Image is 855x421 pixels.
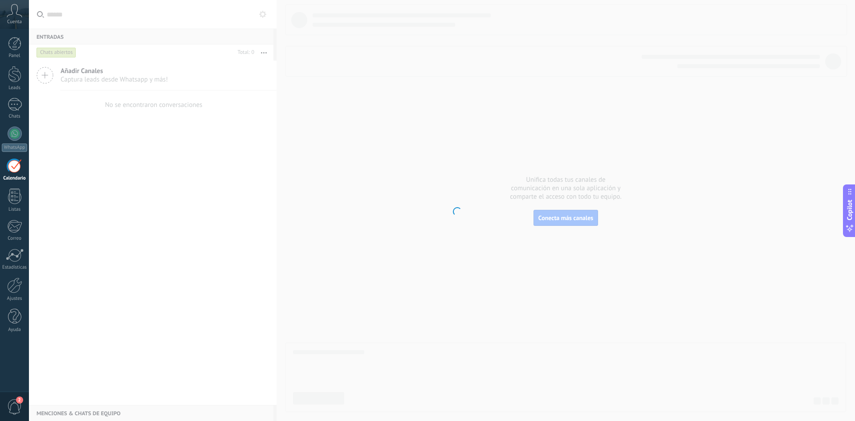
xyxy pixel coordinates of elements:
div: Ayuda [2,327,28,333]
div: Listas [2,207,28,213]
div: Chats [2,114,28,119]
div: Calendario [2,176,28,181]
span: 2 [16,396,23,404]
div: Panel [2,53,28,59]
div: Correo [2,236,28,241]
div: Leads [2,85,28,91]
span: Copilot [845,200,854,220]
span: Cuenta [7,19,22,25]
div: Ajustes [2,296,28,302]
div: Estadísticas [2,265,28,270]
div: WhatsApp [2,143,27,152]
